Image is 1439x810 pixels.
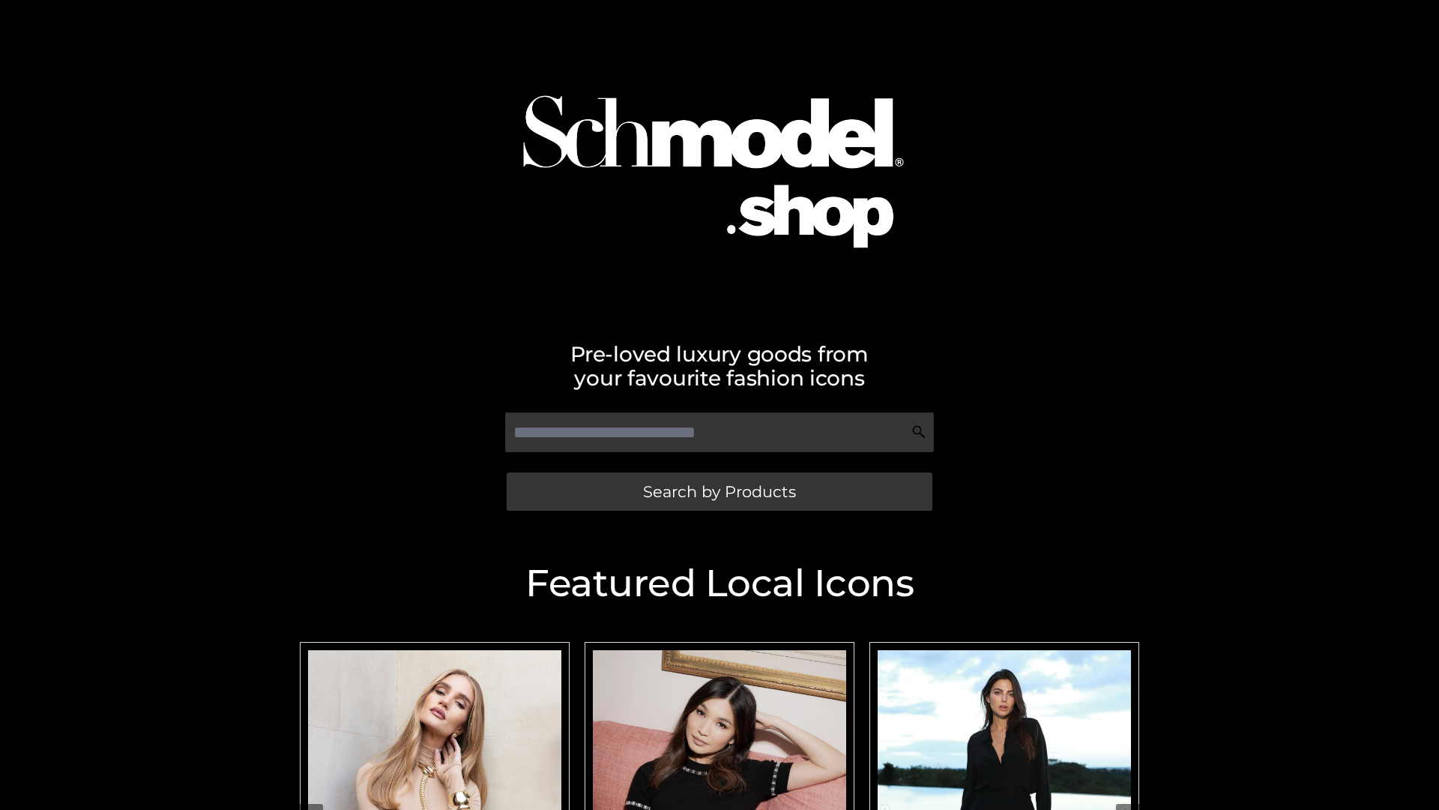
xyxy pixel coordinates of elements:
a: Search by Products [507,472,932,511]
h2: Featured Local Icons​ [292,565,1147,602]
span: Search by Products [643,484,796,499]
img: Search Icon [911,424,926,439]
h2: Pre-loved luxury goods from your favourite fashion icons [292,342,1147,390]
